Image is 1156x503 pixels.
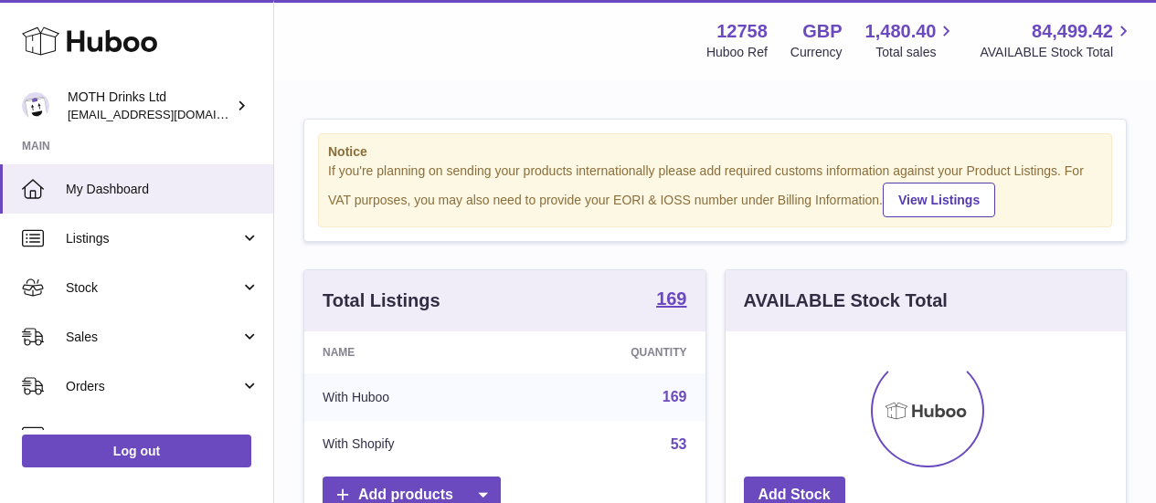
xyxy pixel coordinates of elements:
span: [EMAIL_ADDRESS][DOMAIN_NAME] [68,107,269,121]
th: Quantity [520,331,705,373]
div: If you're planning on sending your products internationally please add required customs informati... [328,162,1102,217]
td: With Shopify [304,421,520,468]
span: Sales [66,329,240,346]
h3: AVAILABLE Stock Total [744,288,948,313]
a: 169 [663,389,687,404]
a: 1,480.40 Total sales [865,19,958,61]
strong: 169 [656,289,686,308]
img: internalAdmin-12758@internal.huboo.com [22,92,49,120]
th: Name [304,331,520,373]
strong: GBP [802,19,842,44]
div: MOTH Drinks Ltd [68,89,232,123]
a: Log out [22,435,251,467]
td: With Huboo [304,373,520,421]
strong: 12758 [716,19,768,44]
div: Huboo Ref [706,44,768,61]
div: Currency [790,44,843,61]
span: Listings [66,230,240,247]
h3: Total Listings [323,288,440,313]
a: 53 [671,436,687,452]
span: Total sales [875,44,957,61]
strong: Notice [328,143,1102,161]
a: 169 [656,289,686,311]
span: Orders [66,378,240,395]
span: AVAILABLE Stock Total [980,44,1134,61]
span: Stock [66,279,240,297]
a: View Listings [883,183,995,217]
a: 84,499.42 AVAILABLE Stock Total [980,19,1134,61]
span: 1,480.40 [865,19,937,44]
span: 84,499.42 [1032,19,1113,44]
span: Usage [66,427,260,445]
span: My Dashboard [66,181,260,198]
